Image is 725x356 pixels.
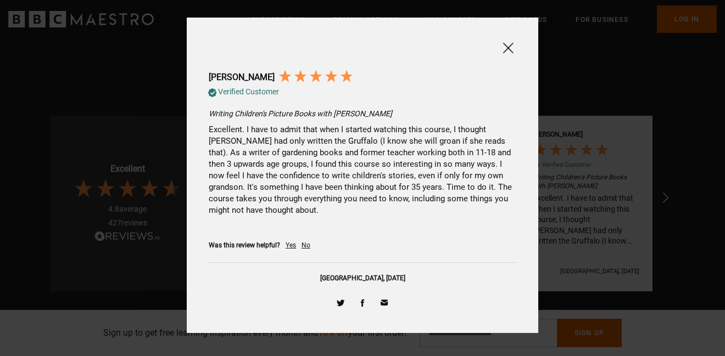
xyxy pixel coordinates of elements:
span: Writing Children's Picture Books with [PERSON_NAME] [209,109,392,118]
div: No [302,241,310,250]
div: 5 Stars [277,69,354,84]
span: Share on Twitter [336,298,345,308]
div: Yes [286,241,296,250]
span: Close [501,41,515,55]
div: Was this review helpful? [209,241,280,250]
div: Excellent. I have to admit that when I started watching this course, I thought [PERSON_NAME] had ... [209,124,516,216]
div: Verified Customer [218,87,279,98]
div: [GEOGRAPHIC_DATA], [DATE] [209,274,516,283]
span: Share on Facebook [358,298,367,308]
div: [PERSON_NAME] [209,71,275,83]
a: Share via Email [376,294,393,310]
